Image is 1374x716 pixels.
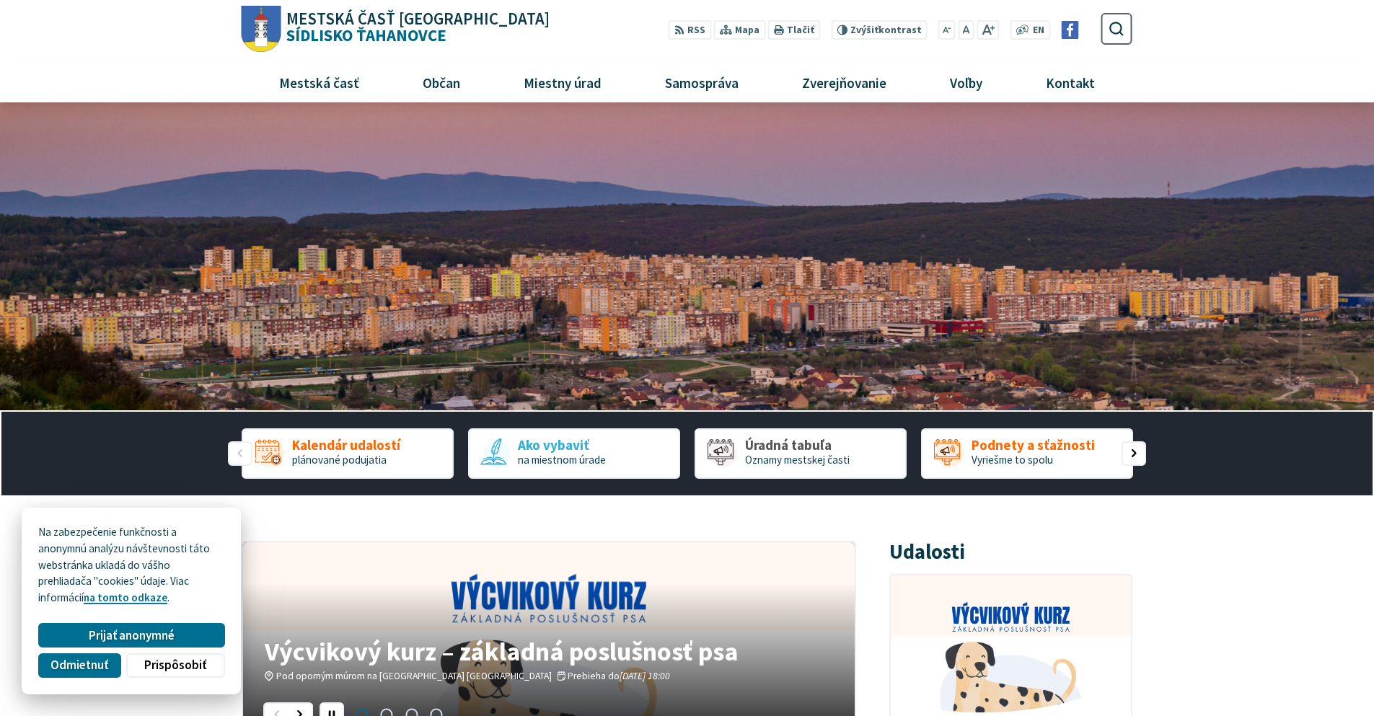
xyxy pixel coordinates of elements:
button: Zmenšiť veľkosť písma [938,20,956,40]
em: [DATE] 18:00 [620,670,670,682]
div: Nasledujúci slajd [1122,441,1146,466]
button: Prispôsobiť [126,653,224,678]
span: na miestnom úrade [518,453,606,467]
a: Úradná tabuľa Oznamy mestskej časti [695,428,907,479]
button: Nastaviť pôvodnú veľkosť písma [958,20,974,40]
p: Na zabezpečenie funkčnosti a anonymnú analýzu návštevnosti táto webstránka ukladá do vášho prehli... [38,524,224,606]
button: Zväčšiť veľkosť písma [977,20,999,40]
span: RSS [687,23,705,38]
a: RSS [669,20,711,40]
a: Miestny úrad [497,63,627,102]
span: Podnety a sťažnosti [972,438,1095,453]
button: Odmietnuť [38,653,120,678]
span: Zvýšiť [850,24,878,36]
span: Voľby [945,63,988,102]
span: Prijať anonymné [89,628,175,643]
span: Prispôsobiť [144,658,206,673]
button: Tlačiť [768,20,820,40]
span: Samospráva [659,63,744,102]
a: Kontakt [1020,63,1122,102]
div: 4 / 5 [921,428,1133,479]
button: Prijať anonymné [38,623,224,648]
span: Zverejňovanie [796,63,891,102]
div: 3 / 5 [695,428,907,479]
span: Pod oporným múrom na [GEOGRAPHIC_DATA] [GEOGRAPHIC_DATA] [276,670,552,682]
a: Mestská časť [252,63,385,102]
h4: Výcvikový kurz – základná poslušnosť psa [265,638,832,664]
span: plánované podujatia [292,453,387,467]
span: Tlačiť [787,25,814,36]
a: EN [1029,23,1049,38]
div: 2 / 5 [468,428,680,479]
h3: Udalosti [889,541,965,563]
a: na tomto odkaze [84,591,167,604]
span: Kalendár udalostí [292,438,400,453]
a: Ako vybaviť na miestnom úrade [468,428,680,479]
span: Mapa [735,23,759,38]
a: Občan [396,63,486,102]
span: Prebieha do [568,670,670,682]
span: Mestská časť [GEOGRAPHIC_DATA] [286,11,550,27]
a: Mapa [714,20,765,40]
span: Úradná tabuľa [745,438,850,453]
a: Voľby [924,63,1009,102]
a: Kalendár udalostí plánované podujatia [242,428,454,479]
a: Samospráva [639,63,765,102]
span: Kontakt [1041,63,1101,102]
span: Ako vybaviť [518,438,606,453]
span: Oznamy mestskej časti [745,453,850,467]
a: Logo Sídlisko Ťahanovce, prejsť na domovskú stránku. [242,6,550,53]
div: 1 / 5 [242,428,454,479]
span: Miestny úrad [518,63,607,102]
h1: Sídlisko Ťahanovce [281,11,550,44]
span: EN [1033,23,1044,38]
span: Vyriešme to spolu [972,453,1053,467]
button: Zvýšiťkontrast [831,20,927,40]
span: Odmietnuť [50,658,108,673]
img: Prejsť na Facebook stránku [1061,21,1079,39]
div: Predošlý slajd [228,441,252,466]
a: Podnety a sťažnosti Vyriešme to spolu [921,428,1133,479]
span: Mestská časť [273,63,364,102]
a: Zverejňovanie [776,63,913,102]
span: kontrast [850,25,922,36]
span: Občan [417,63,465,102]
img: Prejsť na domovskú stránku [242,6,281,53]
